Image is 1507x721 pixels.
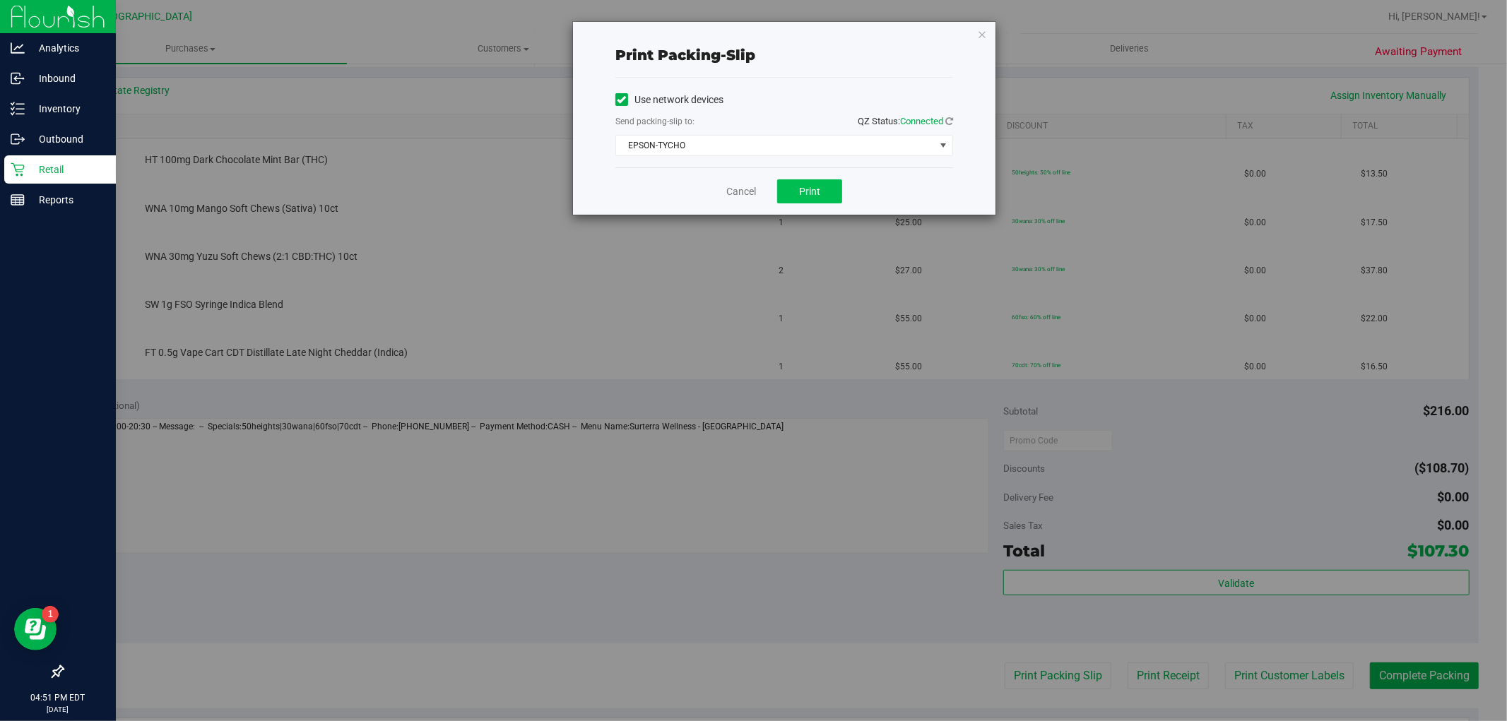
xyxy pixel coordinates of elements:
[935,136,952,155] span: select
[777,179,842,203] button: Print
[11,193,25,207] inline-svg: Reports
[11,71,25,85] inline-svg: Inbound
[25,70,110,87] p: Inbound
[42,606,59,623] iframe: Resource center unread badge
[25,161,110,178] p: Retail
[25,191,110,208] p: Reports
[14,608,57,650] iframe: Resource center
[900,116,943,126] span: Connected
[25,100,110,117] p: Inventory
[6,704,110,715] p: [DATE]
[616,136,935,155] span: EPSON-TYCHO
[726,184,756,199] a: Cancel
[11,41,25,55] inline-svg: Analytics
[799,186,820,197] span: Print
[11,162,25,177] inline-svg: Retail
[615,47,755,64] span: Print packing-slip
[25,40,110,56] p: Analytics
[6,691,110,704] p: 04:51 PM EDT
[25,131,110,148] p: Outbound
[615,115,695,128] label: Send packing-slip to:
[615,93,723,107] label: Use network devices
[858,116,953,126] span: QZ Status:
[11,132,25,146] inline-svg: Outbound
[11,102,25,116] inline-svg: Inventory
